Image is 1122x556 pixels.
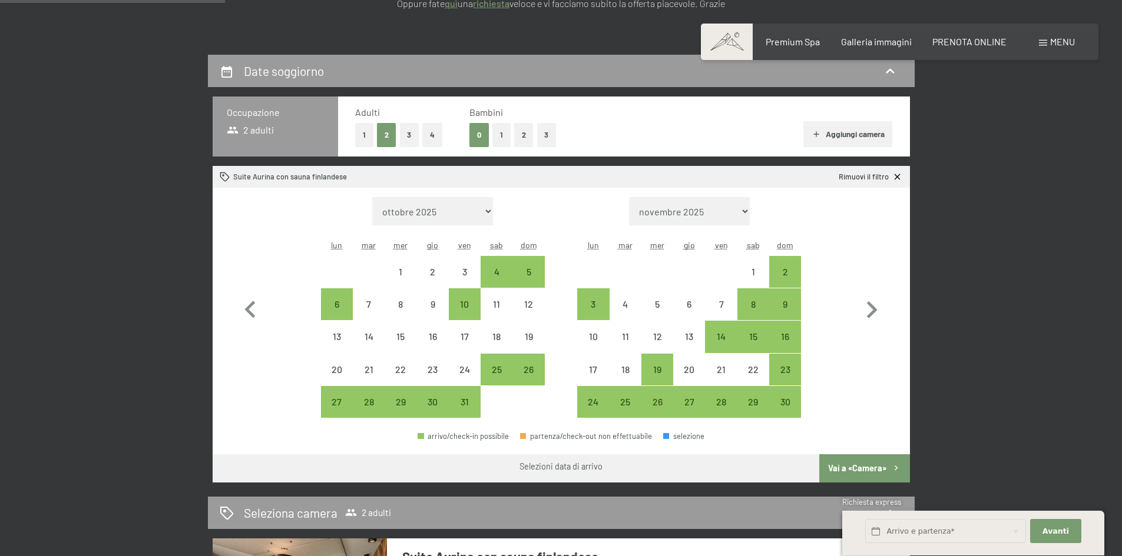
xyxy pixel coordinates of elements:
[481,288,512,320] div: arrivo/check-in non effettuabile
[322,332,352,361] div: 13
[618,240,633,250] abbr: martedì
[673,354,705,385] div: Thu Nov 20 2025
[577,354,609,385] div: arrivo/check-in non effettuabile
[353,288,385,320] div: Tue Oct 07 2025
[481,256,512,288] div: Sat Oct 04 2025
[353,354,385,385] div: Tue Oct 21 2025
[417,386,449,418] div: arrivo/check-in possibile
[220,172,230,182] svg: Camera
[449,386,481,418] div: Fri Oct 31 2025
[345,507,391,518] span: 2 adulti
[449,354,481,385] div: arrivo/check-in non effettuabile
[819,454,909,482] button: Vai a «Camera»
[1030,520,1081,544] button: Avanti
[450,267,479,297] div: 3
[577,321,609,352] div: arrivo/check-in non effettuabile
[385,354,416,385] div: arrivo/check-in non effettuabile
[418,267,448,297] div: 2
[449,354,481,385] div: Fri Oct 24 2025
[766,36,820,47] span: Premium Spa
[610,354,641,385] div: Tue Nov 18 2025
[577,386,609,418] div: arrivo/check-in possibile
[770,267,800,297] div: 2
[427,240,438,250] abbr: giovedì
[331,240,342,250] abbr: lunedì
[512,256,544,288] div: Sun Oct 05 2025
[386,332,415,361] div: 15
[385,321,416,352] div: Wed Oct 15 2025
[769,256,801,288] div: arrivo/check-in possibile
[715,240,728,250] abbr: venerdì
[673,354,705,385] div: arrivo/check-in non effettuabile
[400,123,419,147] button: 3
[739,365,768,394] div: 22
[610,321,641,352] div: arrivo/check-in non effettuabile
[739,267,768,297] div: 1
[321,321,353,352] div: Mon Oct 13 2025
[705,288,737,320] div: arrivo/check-in non effettuabile
[450,365,479,394] div: 24
[417,386,449,418] div: Thu Oct 30 2025
[769,354,801,385] div: Sun Nov 23 2025
[481,288,512,320] div: Sat Oct 11 2025
[769,386,801,418] div: arrivo/check-in possibile
[244,504,337,521] h2: Seleziona camera
[512,288,544,320] div: arrivo/check-in non effettuabile
[417,288,449,320] div: arrivo/check-in non effettuabile
[418,299,448,329] div: 9
[932,36,1007,47] a: PRENOTA ONLINE
[353,354,385,385] div: arrivo/check-in non effettuabile
[706,332,736,361] div: 14
[673,288,705,320] div: Thu Nov 06 2025
[610,386,641,418] div: arrivo/check-in possibile
[418,432,509,440] div: arrivo/check-in possibile
[377,123,396,147] button: 2
[842,497,901,507] span: Richiesta express
[769,288,801,320] div: arrivo/check-in possibile
[663,432,704,440] div: selezione
[321,288,353,320] div: Mon Oct 06 2025
[588,240,599,250] abbr: lunedì
[418,332,448,361] div: 16
[737,321,769,352] div: arrivo/check-in possibile
[385,288,416,320] div: Wed Oct 08 2025
[481,321,512,352] div: Sat Oct 18 2025
[577,321,609,352] div: Mon Nov 10 2025
[737,321,769,352] div: Sat Nov 15 2025
[417,321,449,352] div: Thu Oct 16 2025
[641,354,673,385] div: arrivo/check-in possibile
[739,299,768,329] div: 8
[674,332,704,361] div: 13
[449,321,481,352] div: Fri Oct 17 2025
[1050,36,1075,47] span: Menu
[386,267,415,297] div: 1
[450,332,479,361] div: 17
[321,386,353,418] div: Mon Oct 27 2025
[641,321,673,352] div: Wed Nov 12 2025
[641,354,673,385] div: Wed Nov 19 2025
[705,386,737,418] div: arrivo/check-in possibile
[706,365,736,394] div: 21
[610,321,641,352] div: Tue Nov 11 2025
[705,288,737,320] div: Fri Nov 07 2025
[355,106,380,118] span: Adulti
[737,256,769,288] div: arrivo/check-in non effettuabile
[492,123,511,147] button: 1
[244,64,324,78] h2: Date soggiorno
[578,299,608,329] div: 3
[611,365,640,394] div: 18
[514,267,543,297] div: 5
[321,288,353,320] div: arrivo/check-in possibile
[386,299,415,329] div: 8
[417,354,449,385] div: Thu Oct 23 2025
[490,240,503,250] abbr: sabato
[610,288,641,320] div: Tue Nov 04 2025
[674,299,704,329] div: 6
[777,240,793,250] abbr: domenica
[322,299,352,329] div: 6
[641,288,673,320] div: Wed Nov 05 2025
[705,321,737,352] div: Fri Nov 14 2025
[449,288,481,320] div: Fri Oct 10 2025
[321,354,353,385] div: Mon Oct 20 2025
